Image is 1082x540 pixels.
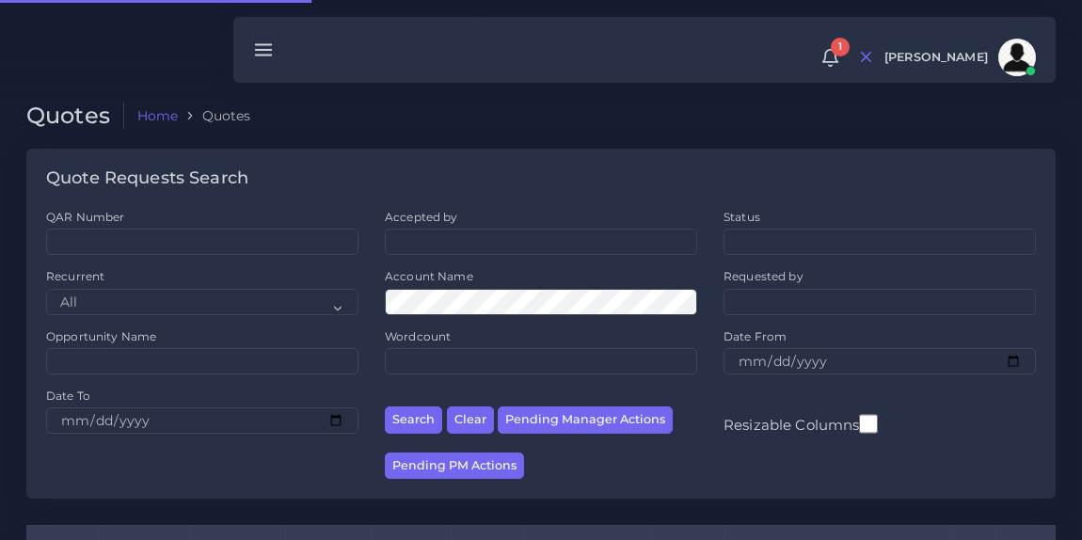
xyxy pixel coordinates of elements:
label: Account Name [385,268,473,284]
button: Pending Manager Actions [498,406,673,434]
a: Home [137,106,179,125]
label: Opportunity Name [46,328,156,344]
span: 1 [831,38,850,56]
label: Requested by [724,268,804,284]
h4: Quote Requests Search [46,168,248,189]
label: Date From [724,328,787,344]
label: Date To [46,388,90,404]
h2: Quotes [26,103,124,130]
label: Wordcount [385,328,451,344]
input: Resizable Columns [859,412,878,436]
button: Clear [447,406,494,434]
span: [PERSON_NAME] [884,52,988,64]
label: Resizable Columns [724,412,878,436]
a: 1 [814,48,847,68]
li: Quotes [178,106,250,125]
img: avatar [998,39,1036,76]
label: Accepted by [385,209,458,225]
label: Recurrent [46,268,104,284]
a: [PERSON_NAME]avatar [875,39,1042,76]
button: Search [385,406,442,434]
label: QAR Number [46,209,124,225]
label: Status [724,209,760,225]
button: Pending PM Actions [385,453,524,480]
